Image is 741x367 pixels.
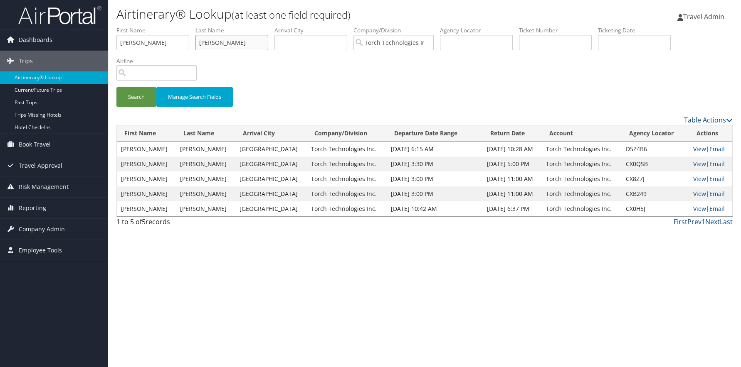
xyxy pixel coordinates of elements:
span: Dashboards [19,29,52,50]
span: Company Admin [19,219,65,240]
span: Book Travel [19,134,51,155]
a: Email [709,190,725,198]
th: First Name: activate to sort column ascending [117,125,176,142]
td: [DATE] 11:00 AM [483,186,541,201]
td: Torch Technologies Inc. [542,157,622,171]
div: 1 to 5 of records [116,217,261,231]
a: View [693,160,706,168]
label: First Name [116,26,195,34]
span: Risk Management [19,176,69,197]
td: CX0QSB [622,157,689,171]
th: Agency Locator: activate to sort column ascending [622,125,689,142]
a: Email [709,145,725,153]
td: [PERSON_NAME] [117,157,176,171]
a: Email [709,160,725,168]
a: Email [709,205,725,213]
td: | [689,142,732,157]
td: [PERSON_NAME] [117,171,176,186]
a: Email [709,175,725,183]
td: [DATE] 3:30 PM [387,157,483,171]
td: [DATE] 3:00 PM [387,171,483,186]
label: Arrival City [274,26,353,34]
label: Last Name [195,26,274,34]
td: [PERSON_NAME] [117,142,176,157]
td: Torch Technologies Inc. [542,201,622,216]
button: Manage Search Fields [156,87,233,107]
a: View [693,190,706,198]
span: Employee Tools [19,240,62,261]
small: (at least one field required) [232,8,351,22]
td: [GEOGRAPHIC_DATA] [235,171,307,186]
td: [GEOGRAPHIC_DATA] [235,142,307,157]
td: [DATE] 3:00 PM [387,186,483,201]
th: Return Date: activate to sort column ascending [483,125,541,142]
td: [DATE] 6:15 AM [387,142,483,157]
a: Last [720,217,733,226]
a: Next [705,217,720,226]
td: [PERSON_NAME] [176,201,235,216]
td: Torch Technologies Inc. [542,171,622,186]
span: Reporting [19,198,46,218]
img: airportal-logo.png [18,5,101,25]
td: [DATE] 5:00 PM [483,157,541,171]
label: Company/Division [353,26,440,34]
a: Table Actions [684,115,733,125]
span: Travel Approval [19,155,62,176]
span: 5 [142,217,146,226]
th: Last Name: activate to sort column ascending [176,125,235,142]
td: Torch Technologies Inc. [307,142,387,157]
td: | [689,201,732,216]
label: Ticketing Date [598,26,677,34]
td: [PERSON_NAME] [176,157,235,171]
a: View [693,175,706,183]
td: [GEOGRAPHIC_DATA] [235,201,307,216]
button: Search [116,87,156,107]
a: First [674,217,687,226]
td: D5Z4B6 [622,142,689,157]
td: [DATE] 11:00 AM [483,171,541,186]
td: [GEOGRAPHIC_DATA] [235,157,307,171]
td: CXB249 [622,186,689,201]
th: Arrival City: activate to sort column ascending [235,125,307,142]
a: 1 [701,217,705,226]
a: View [693,205,706,213]
a: View [693,145,706,153]
label: Airline [116,57,203,65]
a: Prev [687,217,701,226]
th: Departure Date Range: activate to sort column ascending [387,125,483,142]
td: | [689,157,732,171]
a: Travel Admin [677,4,733,29]
label: Agency Locator [440,26,519,34]
td: [PERSON_NAME] [117,186,176,201]
td: [DATE] 10:42 AM [387,201,483,216]
td: | [689,171,732,186]
td: Torch Technologies Inc. [542,142,622,157]
td: [PERSON_NAME] [176,186,235,201]
span: Trips [19,51,33,71]
td: [PERSON_NAME] [176,142,235,157]
h1: Airtinerary® Lookup [116,5,527,23]
td: CX8Z7J [622,171,689,186]
td: Torch Technologies Inc. [307,201,387,216]
td: Torch Technologies Inc. [307,186,387,201]
td: [PERSON_NAME] [117,201,176,216]
td: | [689,186,732,201]
td: [GEOGRAPHIC_DATA] [235,186,307,201]
th: Account: activate to sort column ascending [542,125,622,142]
td: [PERSON_NAME] [176,171,235,186]
span: Travel Admin [683,12,724,21]
td: [DATE] 6:37 PM [483,201,541,216]
th: Actions [689,125,732,142]
th: Company/Division [307,125,387,142]
td: CX0H5J [622,201,689,216]
td: Torch Technologies Inc. [307,171,387,186]
label: Ticket Number [519,26,598,34]
td: Torch Technologies Inc. [542,186,622,201]
td: [DATE] 10:28 AM [483,142,541,157]
td: Torch Technologies Inc. [307,157,387,171]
